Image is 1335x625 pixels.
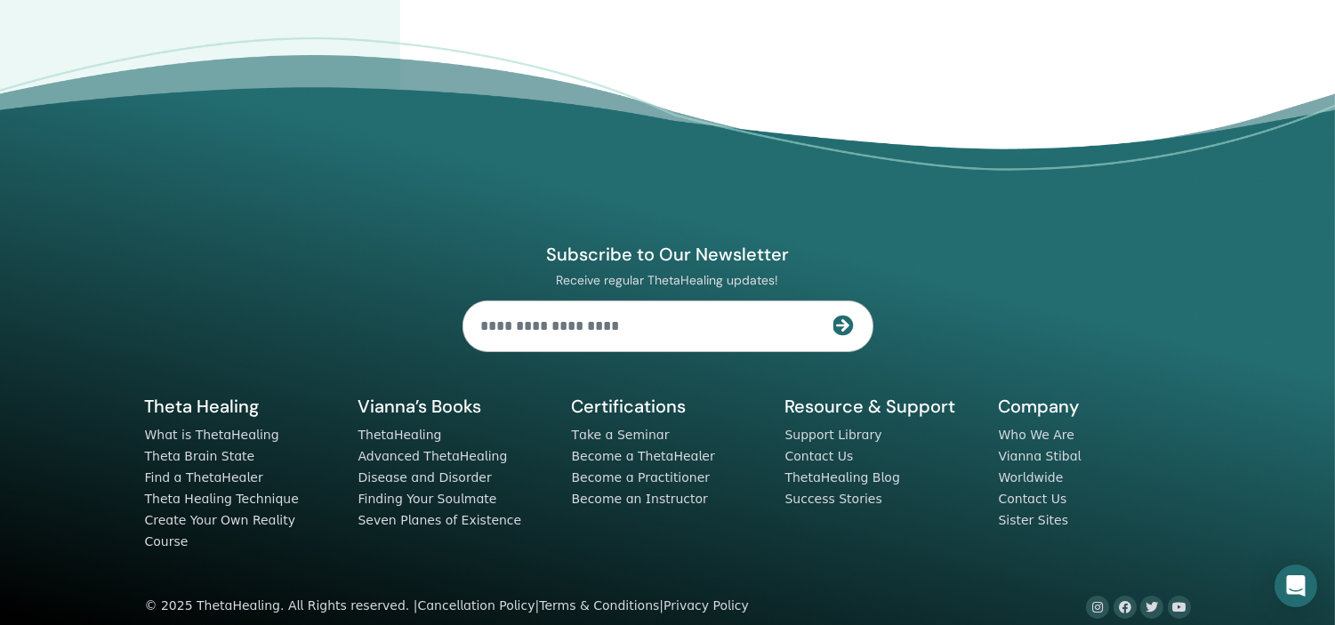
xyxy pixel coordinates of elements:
[572,492,708,506] a: Become an Instructor
[572,470,711,485] a: Become a Practitioner
[417,598,535,613] a: Cancellation Policy
[999,395,1191,418] h5: Company
[145,492,299,506] a: Theta Healing Technique
[145,596,749,617] div: © 2025 ThetaHealing. All Rights reserved. | | |
[358,428,442,442] a: ThetaHealing
[999,449,1082,463] a: Vianna Stibal
[785,428,882,442] a: Support Library
[785,492,882,506] a: Success Stories
[572,395,764,418] h5: Certifications
[358,492,497,506] a: Finding Your Soulmate
[145,428,279,442] a: What is ThetaHealing
[999,492,1067,506] a: Contact Us
[785,395,977,418] h5: Resource & Support
[462,243,873,266] h4: Subscribe to Our Newsletter
[999,470,1064,485] a: Worldwide
[358,513,522,527] a: Seven Planes of Existence
[145,470,263,485] a: Find a ThetaHealer
[785,449,854,463] a: Contact Us
[145,513,296,549] a: Create Your Own Reality Course
[572,449,715,463] a: Become a ThetaHealer
[785,470,900,485] a: ThetaHealing Blog
[358,449,508,463] a: Advanced ThetaHealing
[663,598,749,613] a: Privacy Policy
[145,395,337,418] h5: Theta Healing
[1275,565,1317,607] div: Open Intercom Messenger
[572,428,670,442] a: Take a Seminar
[999,428,1074,442] a: Who We Are
[539,598,659,613] a: Terms & Conditions
[145,449,255,463] a: Theta Brain State
[358,395,551,418] h5: Vianna’s Books
[462,272,873,288] p: Receive regular ThetaHealing updates!
[999,513,1069,527] a: Sister Sites
[358,470,492,485] a: Disease and Disorder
